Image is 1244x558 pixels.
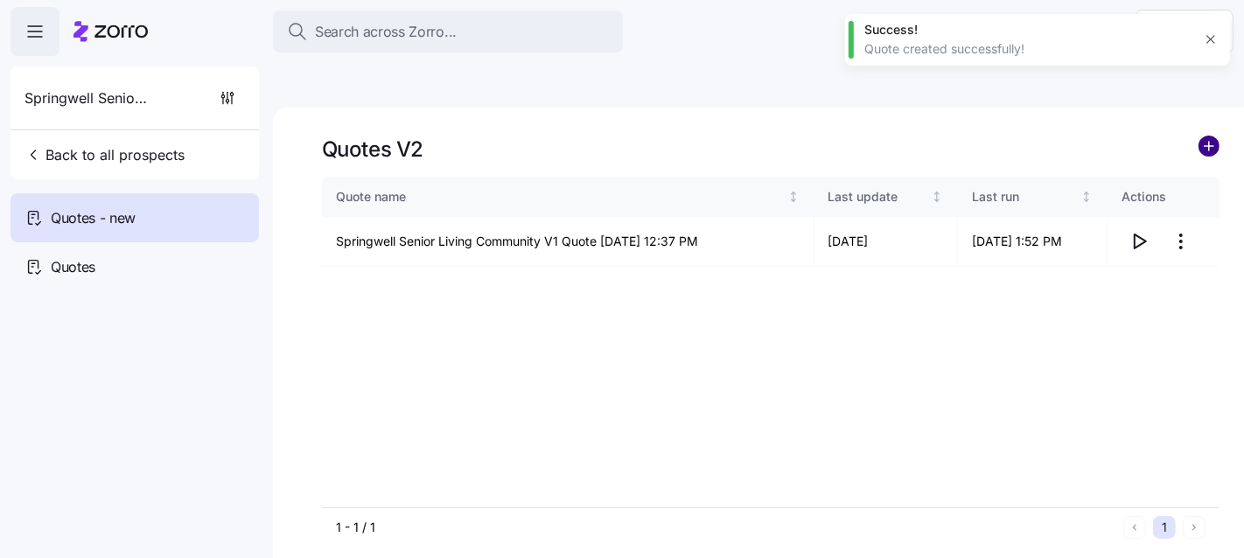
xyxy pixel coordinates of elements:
[1183,516,1206,539] button: Next page
[322,136,423,163] h1: Quotes V2
[1122,187,1206,206] div: Actions
[814,177,958,217] th: Last updateNot sorted
[24,144,185,165] span: Back to all prospects
[322,217,814,267] td: Springwell Senior Living Community V1 Quote [DATE] 12:37 PM
[814,217,958,267] td: [DATE]
[1153,516,1176,539] button: 1
[322,177,814,217] th: Quote nameNot sorted
[336,187,784,206] div: Quote name
[17,137,192,172] button: Back to all prospects
[315,21,457,43] span: Search across Zorro...
[958,177,1108,217] th: Last runNot sorted
[273,10,623,52] button: Search across Zorro...
[51,256,95,278] span: Quotes
[864,21,1192,38] div: Success!
[972,187,1078,206] div: Last run
[1199,136,1220,157] svg: add icon
[864,40,1192,58] div: Quote created successfully!
[10,193,259,242] a: Quotes - new
[24,87,150,109] span: Springwell Senior Living Community
[828,187,928,206] div: Last update
[10,242,259,291] a: Quotes
[787,191,800,203] div: Not sorted
[931,191,943,203] div: Not sorted
[1123,516,1146,539] button: Previous page
[1080,191,1093,203] div: Not sorted
[958,217,1108,267] td: [DATE] 1:52 PM
[1199,136,1220,163] a: add icon
[51,207,136,229] span: Quotes - new
[336,519,1116,536] div: 1 - 1 / 1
